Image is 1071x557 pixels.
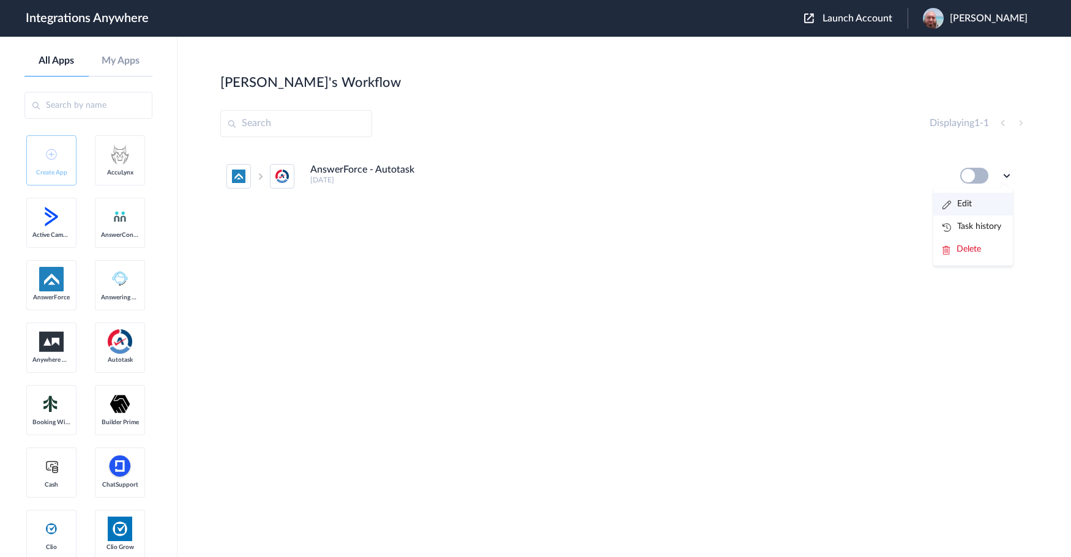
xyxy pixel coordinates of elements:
img: af-app-logo.svg [39,267,64,291]
img: Answering_service.png [108,267,132,291]
span: 1 [974,118,980,128]
span: [PERSON_NAME] [950,13,1028,24]
h1: Integrations Anywhere [26,11,149,26]
img: chatsupport-icon.svg [108,454,132,479]
span: Cash [32,481,70,488]
span: 1 [983,118,989,128]
span: Builder Prime [101,419,139,426]
span: ChatSupport [101,481,139,488]
span: Create App [32,169,70,176]
span: Launch Account [823,13,892,23]
span: AccuLynx [101,169,139,176]
span: Clio [32,544,70,551]
button: Launch Account [804,13,908,24]
img: add-icon.svg [46,149,57,160]
span: Autotask [101,356,139,364]
h4: AnswerForce - Autotask [310,164,414,176]
a: All Apps [24,55,89,67]
input: Search by name [24,92,152,119]
h4: Displaying - [930,118,989,129]
img: launch-acct-icon.svg [804,13,814,23]
span: AnswerForce [32,294,70,301]
img: answerconnect-logo.svg [113,209,127,224]
h5: [DATE] [310,176,944,184]
img: active-campaign-logo.svg [39,204,64,229]
span: Active Campaign [32,231,70,239]
img: aww.png [39,332,64,352]
h2: [PERSON_NAME]'s Workflow [220,75,401,91]
img: acculynx-logo.svg [108,142,132,166]
img: clio-logo.svg [44,521,59,536]
span: Clio Grow [101,544,139,551]
a: Edit [942,200,972,208]
img: blob [923,8,944,29]
img: cash-logo.svg [44,459,59,474]
span: Delete [957,245,981,253]
input: Search [220,110,372,137]
span: Anywhere Works [32,356,70,364]
span: Booking Widget [32,419,70,426]
span: AnswerConnect [101,231,139,239]
span: Answering Service [101,294,139,301]
img: autotask.png [108,329,132,354]
img: builder-prime-logo.svg [108,392,132,416]
img: Setmore_Logo.svg [39,393,64,415]
a: Task history [942,222,1001,231]
a: My Apps [89,55,153,67]
img: Clio.jpg [108,517,132,541]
